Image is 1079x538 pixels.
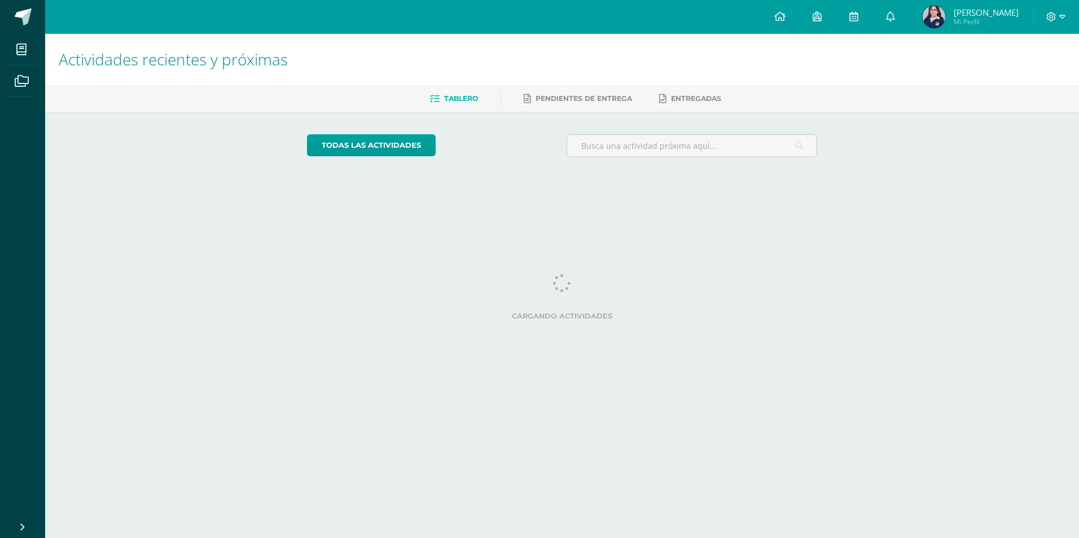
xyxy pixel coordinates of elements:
[671,94,721,103] span: Entregadas
[659,90,721,108] a: Entregadas
[524,90,632,108] a: Pendientes de entrega
[307,312,818,320] label: Cargando actividades
[954,17,1019,27] span: Mi Perfil
[954,7,1019,18] span: [PERSON_NAME]
[430,90,478,108] a: Tablero
[923,6,945,28] img: 734212baef880f767601fcf4dda516aa.png
[567,135,817,157] input: Busca una actividad próxima aquí...
[444,94,478,103] span: Tablero
[536,94,632,103] span: Pendientes de entrega
[307,134,436,156] a: todas las Actividades
[59,48,288,70] span: Actividades recientes y próximas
